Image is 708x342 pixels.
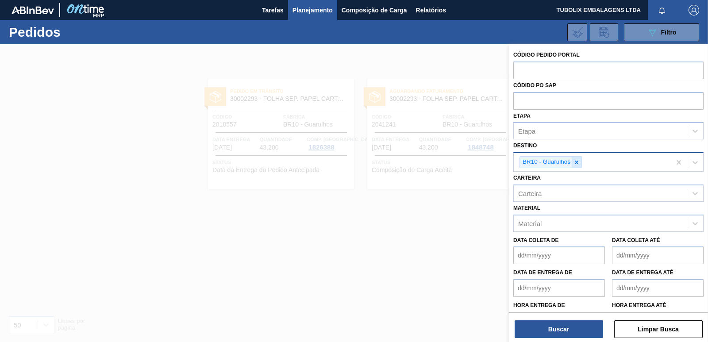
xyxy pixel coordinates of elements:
[689,5,699,15] img: Logout
[513,205,540,211] label: Material
[12,6,54,14] img: TNhmsLtSVTkK8tSr43FrP2fwEKptu5GPRR3wAAAABJRU5ErkJggg==
[9,27,137,37] h1: Pedidos
[262,5,284,15] span: Tarefas
[612,269,673,276] label: Data de Entrega até
[518,219,542,227] div: Material
[661,29,677,36] span: Filtro
[416,5,446,15] span: Relatórios
[518,127,535,135] div: Etapa
[520,157,572,168] div: BR10 - Guarulhos
[590,23,618,41] div: Solicitação de Revisão de Pedidos
[513,113,531,119] label: Etapa
[612,246,704,264] input: dd/mm/yyyy
[342,5,407,15] span: Composição de Carga
[513,52,580,58] label: Código Pedido Portal
[612,299,704,312] label: Hora entrega até
[513,279,605,297] input: dd/mm/yyyy
[612,279,704,297] input: dd/mm/yyyy
[513,299,605,312] label: Hora entrega de
[513,142,537,149] label: Destino
[513,269,572,276] label: Data de Entrega de
[612,237,660,243] label: Data coleta até
[518,189,542,197] div: Carteira
[513,82,556,88] label: Códido PO SAP
[648,4,676,16] button: Notificações
[513,175,541,181] label: Carteira
[624,23,699,41] button: Filtro
[513,237,558,243] label: Data coleta de
[292,5,333,15] span: Planejamento
[513,246,605,264] input: dd/mm/yyyy
[567,23,587,41] div: Importar Negociações dos Pedidos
